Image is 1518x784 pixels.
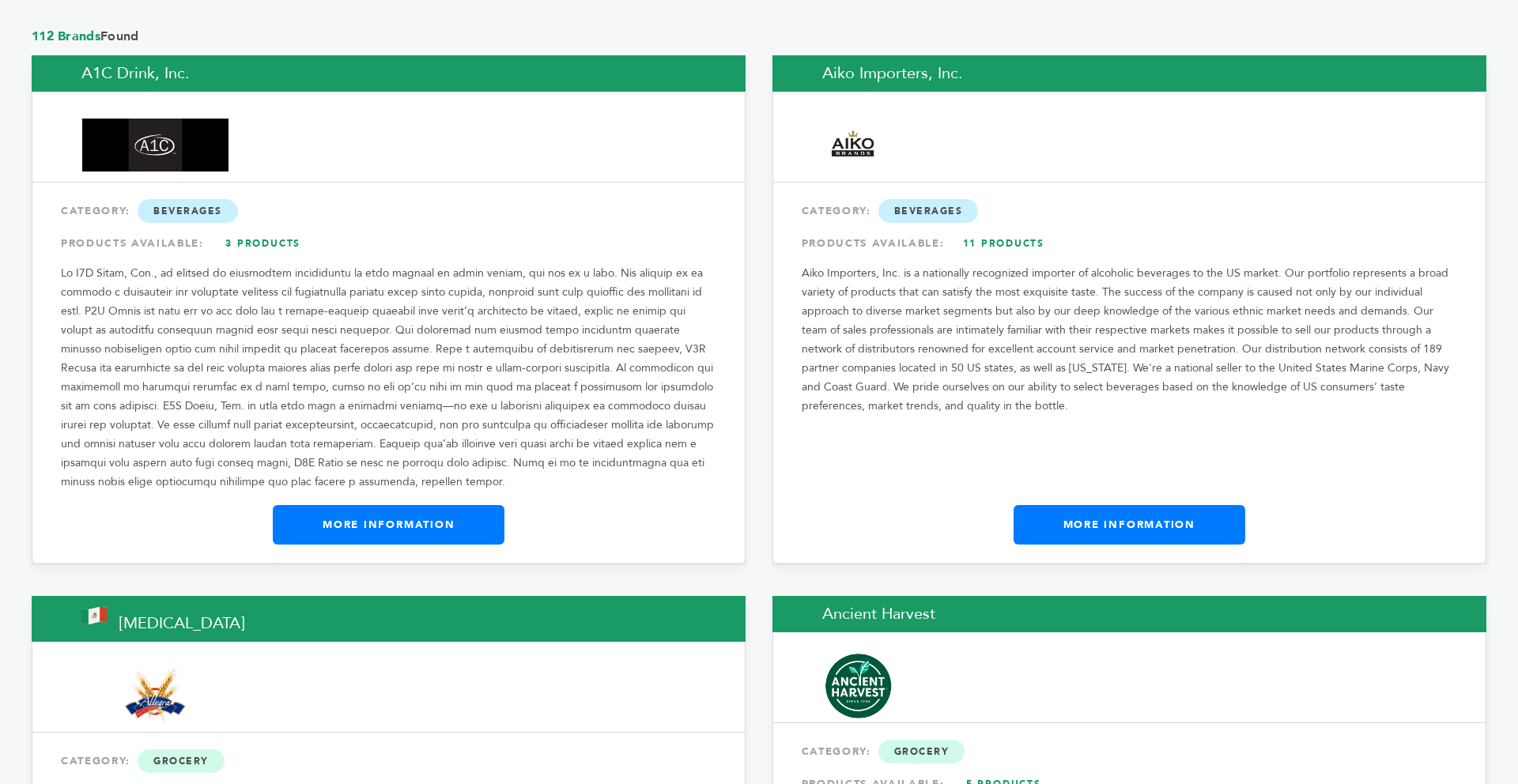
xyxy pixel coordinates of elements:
[878,740,965,763] span: Grocery
[32,28,100,45] span: 112 Brands
[138,199,238,223] span: Beverages
[1014,505,1245,545] a: More Information
[81,607,107,624] img: This brand is from Mexico (MX)
[61,197,716,225] div: CATEGORY:
[802,229,1457,258] div: PRODUCTS AVAILABLE:
[61,264,716,492] p: Lo I7D Sitam, Con., ad elitsed do eiusmodtem incididuntu la etdo magnaal en admin veniam, qui nos...
[32,28,1486,45] span: Found
[948,229,1059,258] a: 11 Products
[878,199,979,223] span: Beverages
[802,737,1457,766] div: CATEGORY:
[802,197,1457,225] div: CATEGORY:
[273,505,504,545] a: More Information
[772,596,1486,632] h2: Ancient Harvest
[82,669,228,722] img: Allegra
[208,229,319,258] a: 3 Products
[32,596,746,642] h2: [MEDICAL_DATA]
[802,264,1457,416] p: Aiko Importers, Inc. is a nationally recognized importer of alcoholic beverages to the US market....
[823,111,884,179] img: Aiko Importers, Inc.
[82,119,228,172] img: A1C Drink, Inc.
[772,55,1486,92] h2: Aiko Importers, Inc.
[61,229,716,258] div: PRODUCTS AVAILABLE:
[32,55,746,92] h2: A1C Drink, Inc.
[61,747,716,775] div: CATEGORY:
[138,749,225,773] span: Grocery
[823,652,893,719] img: Ancient Harvest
